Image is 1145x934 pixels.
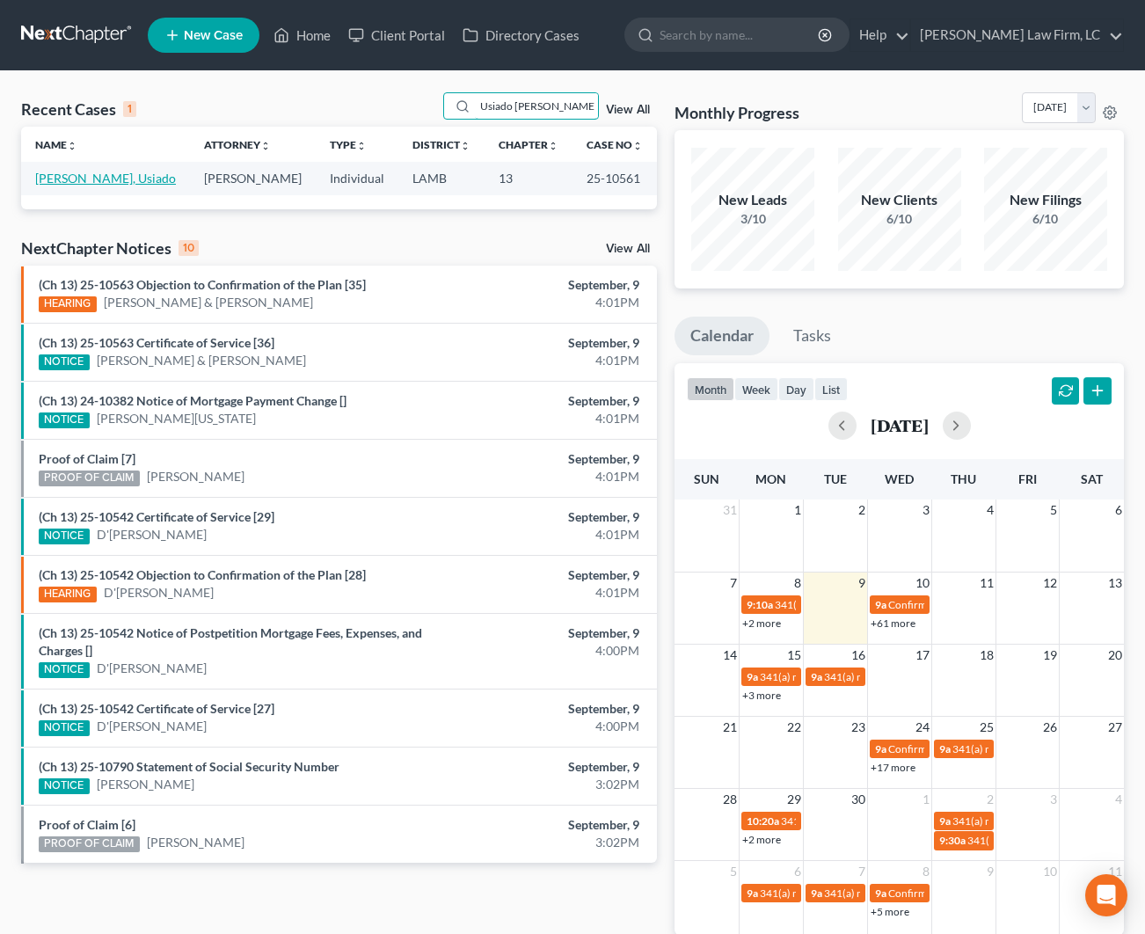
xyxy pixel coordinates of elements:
div: New Clients [838,190,961,210]
a: (Ch 13) 25-10542 Objection to Confirmation of the Plan [28] [39,567,366,582]
span: 8 [921,861,931,882]
span: 11 [978,573,995,594]
a: [PERSON_NAME] [147,834,244,851]
span: 14 [721,645,739,666]
div: 3/10 [691,210,814,228]
a: D'[PERSON_NAME] [97,718,207,735]
div: September, 9 [451,508,639,526]
span: 6 [1113,500,1124,521]
a: (Ch 13) 25-10542 Notice of Postpetition Mortgage Fees, Expenses, and Charges [] [39,625,422,658]
span: 9:10a [747,598,773,611]
a: Proof of Claim [6] [39,817,135,832]
a: [PERSON_NAME] [97,776,194,793]
div: 6/10 [838,210,961,228]
a: Chapterunfold_more [499,138,558,151]
span: 10 [914,573,931,594]
input: Search by name... [475,93,598,119]
a: Calendar [675,317,769,355]
div: NOTICE [39,720,90,736]
span: 9a [747,670,758,683]
a: Nameunfold_more [35,138,77,151]
span: 341(a) meeting for [PERSON_NAME] [775,598,944,611]
span: 27 [1106,717,1124,738]
span: 9a [811,670,822,683]
i: unfold_more [460,141,470,151]
div: 4:00PM [451,718,639,735]
span: 3 [921,500,931,521]
a: Home [265,19,339,51]
span: 9a [939,814,951,828]
a: (Ch 13) 24-10382 Notice of Mortgage Payment Change [] [39,393,346,408]
span: 12 [1041,573,1059,594]
span: Sat [1081,471,1103,486]
span: 20 [1106,645,1124,666]
div: NOTICE [39,662,90,678]
a: +5 more [871,905,909,918]
span: 7 [857,861,867,882]
span: 10 [1041,861,1059,882]
span: 30 [850,789,867,810]
span: 9a [875,887,886,900]
div: NOTICE [39,529,90,544]
div: PROOF OF CLAIM [39,836,140,852]
div: 1 [123,101,136,117]
span: 4 [1113,789,1124,810]
div: 4:01PM [451,468,639,485]
a: Attorneyunfold_more [204,138,271,151]
span: 9a [875,742,886,755]
span: New Case [184,29,243,42]
div: NOTICE [39,778,90,794]
span: 23 [850,717,867,738]
span: 28 [721,789,739,810]
div: 6/10 [984,210,1107,228]
span: Wed [885,471,914,486]
div: September, 9 [451,816,639,834]
div: New Filings [984,190,1107,210]
span: Thu [951,471,976,486]
span: 31 [721,500,739,521]
a: Directory Cases [454,19,588,51]
a: +3 more [742,689,781,702]
a: View All [606,243,650,255]
a: D'[PERSON_NAME] [97,660,207,677]
span: 2 [857,500,867,521]
span: 9a [939,742,951,755]
div: September, 9 [451,566,639,584]
div: 4:01PM [451,410,639,427]
span: 16 [850,645,867,666]
span: 19 [1041,645,1059,666]
div: 4:01PM [451,352,639,369]
a: +2 more [742,617,781,630]
span: 7 [728,573,739,594]
input: Search by name... [660,18,820,51]
div: PROOF OF CLAIM [39,471,140,486]
span: 13 [1106,573,1124,594]
span: 18 [978,645,995,666]
td: LAMB [398,162,485,194]
span: 341(a) meeting for [PERSON_NAME] [967,834,1137,847]
span: 9:30a [939,834,966,847]
div: September, 9 [451,276,639,294]
span: 341(a) meeting for [PERSON_NAME] [781,814,951,828]
td: 13 [485,162,572,194]
i: unfold_more [356,141,367,151]
div: NOTICE [39,354,90,370]
div: 4:01PM [451,294,639,311]
a: D'[PERSON_NAME] [97,526,207,544]
div: 3:02PM [451,834,639,851]
a: [PERSON_NAME] [147,468,244,485]
i: unfold_more [67,141,77,151]
span: 341(a) meeting for [PERSON_NAME] [952,814,1122,828]
span: 5 [1048,500,1059,521]
span: 17 [914,645,931,666]
span: 4 [985,500,995,521]
div: September, 9 [451,334,639,352]
span: 9a [811,887,822,900]
div: New Leads [691,190,814,210]
div: HEARING [39,296,97,312]
a: [PERSON_NAME], Usiado [35,171,176,186]
i: unfold_more [632,141,643,151]
a: (Ch 13) 25-10542 Certificate of Service [27] [39,701,274,716]
div: 3:02PM [451,776,639,793]
a: Tasks [777,317,847,355]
